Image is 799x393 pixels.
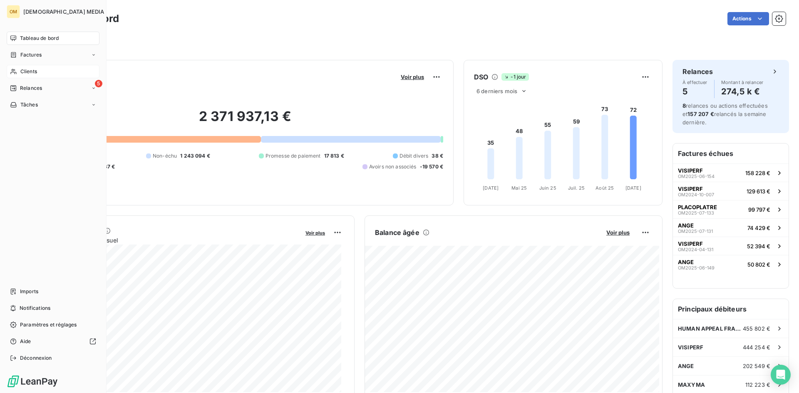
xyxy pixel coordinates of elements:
[673,299,789,319] h6: Principaux débiteurs
[747,188,770,195] span: 129 613 €
[678,381,705,388] span: MAXYMA
[369,163,417,171] span: Avoirs non associés
[678,167,703,174] span: VISIPERF
[673,237,789,255] button: VISIPERFOM2024-04-13152 394 €
[678,265,715,270] span: OM2025-06-149
[678,240,703,247] span: VISIPERF
[266,152,321,160] span: Promesse de paiement
[20,338,31,345] span: Aide
[682,102,686,109] span: 8
[606,229,630,236] span: Voir plus
[678,222,694,229] span: ANGE
[682,102,768,126] span: relances ou actions effectuées et relancés la semaine dernière.
[20,101,38,109] span: Tâches
[625,185,641,191] tspan: [DATE]
[682,67,713,77] h6: Relances
[568,185,585,191] tspan: Juil. 25
[20,35,59,42] span: Tableau de bord
[678,174,715,179] span: OM2025-06-154
[20,68,37,75] span: Clients
[678,363,694,369] span: ANGE
[682,80,707,85] span: À effectuer
[678,325,743,332] span: HUMAN APPEAL FRANCE
[23,8,104,15] span: [DEMOGRAPHIC_DATA] MEDIA
[747,225,770,231] span: 74 429 €
[20,321,77,329] span: Paramètres et réglages
[678,247,713,252] span: OM2024-04-131
[604,229,632,236] button: Voir plus
[747,261,770,268] span: 50 802 €
[743,363,770,369] span: 202 549 €
[745,170,770,176] span: 158 228 €
[673,143,789,163] h6: Factures échues
[476,88,517,94] span: 6 derniers mois
[673,218,789,237] button: ANGEOM2025-07-13174 429 €
[375,227,419,237] h6: Balance âgée
[324,152,344,160] span: 17 813 €
[47,236,300,245] span: Chiffre d'affaires mensuel
[678,259,694,265] span: ANGE
[153,152,177,160] span: Non-échu
[7,5,20,18] div: OM
[398,73,427,81] button: Voir plus
[771,365,791,385] div: Open Intercom Messenger
[678,185,703,192] span: VISIPERF
[7,335,99,348] a: Aide
[305,230,325,236] span: Voir plus
[673,182,789,200] button: VISIPERFOM2024-10-007129 613 €
[303,229,328,236] button: Voir plus
[748,206,770,213] span: 99 797 €
[673,255,789,273] button: ANGEOM2025-06-14950 802 €
[20,304,50,312] span: Notifications
[432,152,443,160] span: 38 €
[420,163,443,171] span: -19 570 €
[20,84,42,92] span: Relances
[7,375,58,388] img: Logo LeanPay
[399,152,429,160] span: Débit divers
[678,192,714,197] span: OM2024-10-007
[483,185,499,191] tspan: [DATE]
[727,12,769,25] button: Actions
[47,108,443,133] h2: 2 371 937,13 €
[678,204,717,210] span: PLACOPLATRE
[501,73,529,81] span: -1 jour
[20,354,52,362] span: Déconnexion
[474,72,488,82] h6: DSO
[721,80,764,85] span: Montant à relancer
[180,152,210,160] span: 1 243 094 €
[678,344,703,351] span: VISIPERF
[747,243,770,250] span: 52 394 €
[673,200,789,218] button: PLACOPLATREOM2025-07-13399 797 €
[20,51,42,59] span: Factures
[511,185,527,191] tspan: Mai 25
[678,229,713,234] span: OM2025-07-131
[682,85,707,98] h4: 5
[95,80,102,87] span: 5
[539,185,556,191] tspan: Juin 25
[20,288,38,295] span: Imports
[401,74,424,80] span: Voir plus
[721,85,764,98] h4: 274,5 k €
[743,325,770,332] span: 455 802 €
[743,344,770,351] span: 444 254 €
[678,210,714,215] span: OM2025-07-133
[673,163,789,182] button: VISIPERFOM2025-06-154158 228 €
[596,185,614,191] tspan: Août 25
[745,381,770,388] span: 112 223 €
[687,111,714,117] span: 157 207 €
